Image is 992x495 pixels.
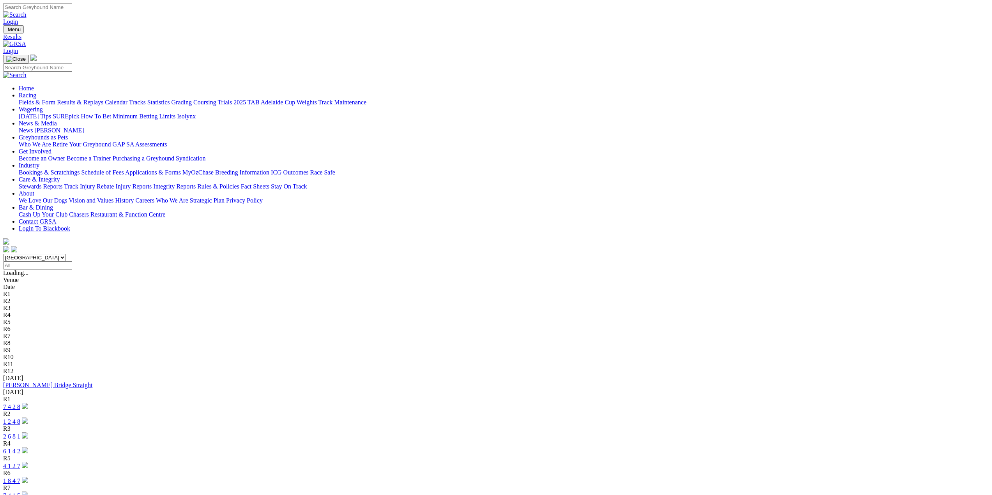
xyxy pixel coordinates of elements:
a: Login [3,18,18,25]
a: ICG Outcomes [271,169,308,176]
a: Chasers Restaurant & Function Centre [69,211,165,218]
a: [PERSON_NAME] [34,127,84,134]
div: [DATE] [3,375,989,382]
a: Home [19,85,34,92]
div: R6 [3,326,989,333]
div: R3 [3,305,989,312]
a: Rules & Policies [197,183,239,190]
a: MyOzChase [182,169,214,176]
img: play-circle.svg [22,403,28,409]
button: Toggle navigation [3,55,29,63]
div: Get Involved [19,155,989,162]
div: Racing [19,99,989,106]
div: R2 [3,298,989,305]
a: Bar & Dining [19,204,53,211]
div: R12 [3,368,989,375]
a: Cash Up Your Club [19,211,67,218]
div: R9 [3,347,989,354]
div: Bar & Dining [19,211,989,218]
a: Purchasing a Greyhound [113,155,174,162]
div: Date [3,284,989,291]
a: 6 1 4 2 [3,448,20,454]
a: Race Safe [310,169,335,176]
a: Weights [297,99,317,106]
img: play-circle.svg [22,477,28,483]
a: Isolynx [177,113,196,120]
div: About [19,197,989,204]
a: 1 2 4 8 [3,418,20,425]
a: Get Involved [19,148,51,155]
a: Contact GRSA [19,218,56,225]
div: R10 [3,354,989,361]
a: Integrity Reports [153,183,196,190]
div: R3 [3,425,989,432]
a: Who We Are [19,141,51,148]
div: R8 [3,340,989,347]
div: Venue [3,277,989,284]
a: 4 1 2 7 [3,463,20,469]
img: facebook.svg [3,246,9,252]
a: Grading [172,99,192,106]
div: R4 [3,312,989,319]
a: 7 4 2 8 [3,403,20,410]
a: Minimum Betting Limits [113,113,175,120]
div: R5 [3,455,989,462]
a: Login To Blackbook [19,225,70,232]
div: R7 [3,333,989,340]
div: News & Media [19,127,989,134]
a: Become a Trainer [67,155,111,162]
a: How To Bet [81,113,111,120]
a: Stewards Reports [19,183,62,190]
a: Stay On Track [271,183,307,190]
a: 1 8 4 7 [3,477,20,484]
a: Vision and Values [69,197,113,204]
a: Who We Are [156,197,188,204]
a: Fact Sheets [241,183,269,190]
a: Industry [19,162,39,169]
a: News & Media [19,120,57,127]
a: Trials [217,99,232,106]
input: Search [3,3,72,11]
a: Retire Your Greyhound [53,141,111,148]
a: About [19,190,34,197]
div: R4 [3,440,989,447]
a: Become an Owner [19,155,65,162]
a: Statistics [147,99,170,106]
div: R5 [3,319,989,326]
a: Wagering [19,106,43,113]
a: Results [3,33,989,41]
img: Close [6,56,26,62]
img: play-circle.svg [22,432,28,439]
input: Select date [3,261,72,270]
img: Search [3,72,27,79]
img: logo-grsa-white.png [3,238,9,245]
div: R6 [3,470,989,477]
div: Wagering [19,113,989,120]
a: History [115,197,134,204]
a: Privacy Policy [226,197,263,204]
div: Care & Integrity [19,183,989,190]
a: Applications & Forms [125,169,181,176]
a: Track Injury Rebate [64,183,114,190]
a: Bookings & Scratchings [19,169,80,176]
a: Syndication [176,155,205,162]
div: Industry [19,169,989,176]
img: GRSA [3,41,26,48]
a: [DATE] Tips [19,113,51,120]
a: 2 6 8 1 [3,433,20,440]
a: Strategic Plan [190,197,225,204]
a: Track Maintenance [318,99,366,106]
a: Login [3,48,18,54]
img: Search [3,11,27,18]
a: 2025 TAB Adelaide Cup [233,99,295,106]
a: Coursing [193,99,216,106]
a: Greyhounds as Pets [19,134,68,141]
a: Injury Reports [115,183,152,190]
div: R1 [3,291,989,298]
a: [PERSON_NAME] Bridge Straight [3,382,92,388]
div: [DATE] [3,389,989,396]
input: Search [3,63,72,72]
a: GAP SA Assessments [113,141,167,148]
a: Schedule of Fees [81,169,124,176]
img: play-circle.svg [22,447,28,453]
